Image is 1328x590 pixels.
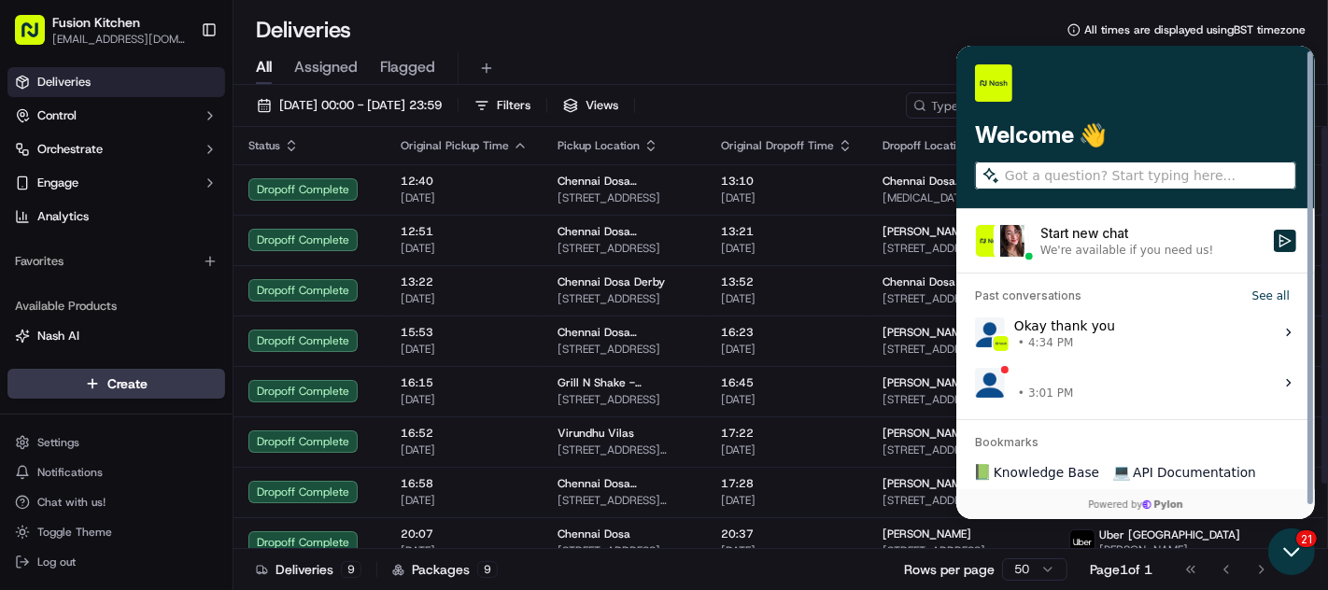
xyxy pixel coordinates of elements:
span: [STREET_ADDRESS] [558,543,691,558]
div: Deliveries [256,560,361,579]
p: Rows per page [904,560,995,579]
h1: Deliveries [256,15,351,45]
span: 12:51 [401,224,528,239]
span: [DATE] [721,342,853,357]
span: [DATE] [721,493,853,508]
span: 20:37 [721,527,853,541]
a: Nash AI [15,328,218,344]
span: 16:45 [721,375,853,390]
button: Views [555,92,627,119]
span: Engage [37,175,78,191]
span: [PERSON_NAME] [883,476,971,491]
iframe: Customer support window [956,46,1315,519]
span: Original Dropoff Time [721,138,834,153]
span: Status [248,138,280,153]
span: [DATE] [721,241,853,256]
button: Log out [7,549,225,575]
span: [STREET_ADDRESS] [883,392,1039,407]
span: Log out [37,555,76,569]
span: [DATE] [401,190,528,205]
span: 16:15 [401,375,528,390]
span: Notifications [37,465,103,480]
span: 15:53 [401,325,528,340]
span: [STREET_ADDRESS][PERSON_NAME][PERSON_NAME] [883,442,1039,457]
button: Filters [466,92,539,119]
span: Chennai Dosa [GEOGRAPHIC_DATA] [558,174,691,189]
span: Orchestrate [37,141,103,158]
span: Settings [37,435,79,450]
span: [STREET_ADDRESS] [883,493,1039,508]
span: 13:52 [721,274,853,289]
button: Engage [7,168,225,198]
span: Flagged [380,56,435,78]
span: Grill N Shake - [GEOGRAPHIC_DATA] [558,375,691,390]
span: All times are displayed using BST timezone [1084,22,1306,37]
span: Chennai Dosa [GEOGRAPHIC_DATA] [558,325,691,340]
span: Chat with us! [37,495,106,510]
span: 16:23 [721,325,853,340]
span: [MEDICAL_DATA], [STREET_ADDRESS] [883,190,1039,205]
span: Chennai Dosa [GEOGRAPHIC_DATA] [883,174,1039,189]
button: Chat with us! [7,489,225,515]
span: Original Pickup Time [401,138,509,153]
span: All [256,56,272,78]
span: 17:22 [721,426,853,441]
span: [PERSON_NAME] [1099,542,1240,557]
span: [STREET_ADDRESS] [558,291,691,306]
img: uber-new-logo.jpeg [1070,530,1095,555]
button: [DATE] 00:00 - [DATE] 23:59 [248,92,450,119]
span: 13:21 [721,224,853,239]
div: Page 1 of 1 [1090,560,1152,579]
span: Chennai Dosa [558,527,630,541]
span: [PERSON_NAME] [883,224,971,239]
span: Analytics [37,208,89,225]
button: Fusion Kitchen [52,13,140,32]
span: [STREET_ADDRESS] [883,342,1039,357]
span: [STREET_ADDRESS][PERSON_NAME] [558,493,691,508]
button: Toggle Theme [7,519,225,545]
span: [STREET_ADDRESS] [558,190,691,205]
span: [DATE] [401,291,528,306]
button: Orchestrate [7,134,225,164]
button: Notifications [7,459,225,485]
span: 16:52 [401,426,528,441]
input: Type to search [906,92,1074,119]
span: Control [37,107,77,124]
span: Uber [GEOGRAPHIC_DATA] [1099,527,1240,542]
span: [DATE] [401,342,528,357]
div: Packages [392,560,498,579]
span: [PERSON_NAME] | [883,375,978,390]
span: Nash AI [37,328,79,344]
span: Virundhu Vilas [558,426,634,441]
button: Create [7,369,225,399]
span: Chennai Dosa [GEOGRAPHIC_DATA] [558,224,691,239]
span: Assigned [294,56,358,78]
div: 9 [477,561,498,578]
span: [DATE] [401,493,528,508]
span: [DATE] [401,442,528,457]
span: 16:58 [401,476,528,491]
button: Fusion Kitchen[EMAIL_ADDRESS][DOMAIN_NAME] [7,7,193,52]
span: [PERSON_NAME] [883,426,971,441]
span: [DATE] [721,392,853,407]
span: [PERSON_NAME] [883,325,971,340]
